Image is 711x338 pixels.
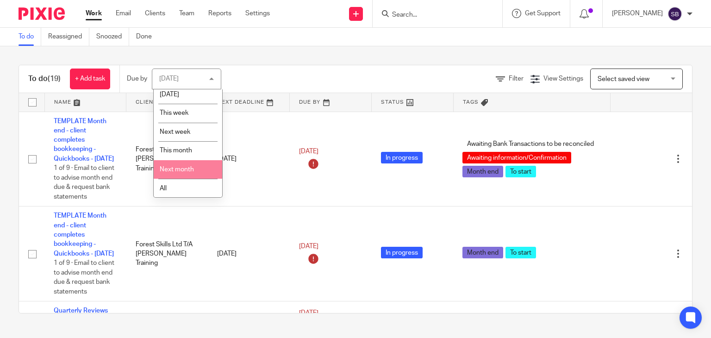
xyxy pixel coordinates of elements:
a: Work [86,9,102,18]
a: To do [19,28,41,46]
td: Forest Skills Ltd T/A [PERSON_NAME] Training [126,112,208,207]
span: [DATE] [160,91,179,98]
span: Tags [463,100,479,105]
span: [DATE] [299,148,318,155]
span: In progress [381,247,423,258]
span: Next month [160,166,194,173]
a: Team [179,9,194,18]
span: (19) [48,75,61,82]
img: svg%3E [667,6,682,21]
a: Done [136,28,159,46]
span: Awaiting information/Confirmation [462,152,571,163]
span: 1 of 9 · Email to client to advise month end due & request bank statements [54,260,114,295]
td: [DATE] [208,207,290,301]
span: 1 of 9 · Email to client to advise month end due & request bank statements [54,165,114,200]
span: To start [505,247,536,258]
a: + Add task [70,69,110,89]
span: Filter [509,75,524,82]
div: [DATE] [159,75,179,82]
td: Forest Skills Ltd T/A [PERSON_NAME] Training [126,207,208,301]
span: Select saved view [598,76,649,82]
span: To start [505,166,536,177]
span: Next week [160,129,190,135]
span: Get Support [525,10,561,17]
span: All [160,185,167,192]
a: Settings [245,9,270,18]
a: Email [116,9,131,18]
a: TEMPLATE Month end - client completes bookkeeping - Quickbooks - [DATE] [54,118,114,162]
span: [DATE] [299,310,318,316]
h1: To do [28,74,61,84]
a: Reassigned [48,28,89,46]
img: Pixie [19,7,65,20]
span: [DATE] [299,243,318,250]
a: Reports [208,9,231,18]
a: Snoozed [96,28,129,46]
a: Clients [145,9,165,18]
span: Month end [462,247,503,258]
span: This week [160,110,188,116]
a: TEMPLATE Month end - client completes bookkeeping - Quickbooks - [DATE] [54,213,114,257]
p: [PERSON_NAME] [612,9,663,18]
td: [DATE] [208,112,290,207]
span: This month [160,147,192,154]
span: Month end [462,166,503,177]
span: View Settings [543,75,583,82]
input: Search [391,11,474,19]
p: Due by [127,74,147,83]
a: Quarterly Reviews [54,307,108,314]
span: Awaiting Bank Transactions to be reconciled [462,138,599,150]
span: In progress [381,152,423,163]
